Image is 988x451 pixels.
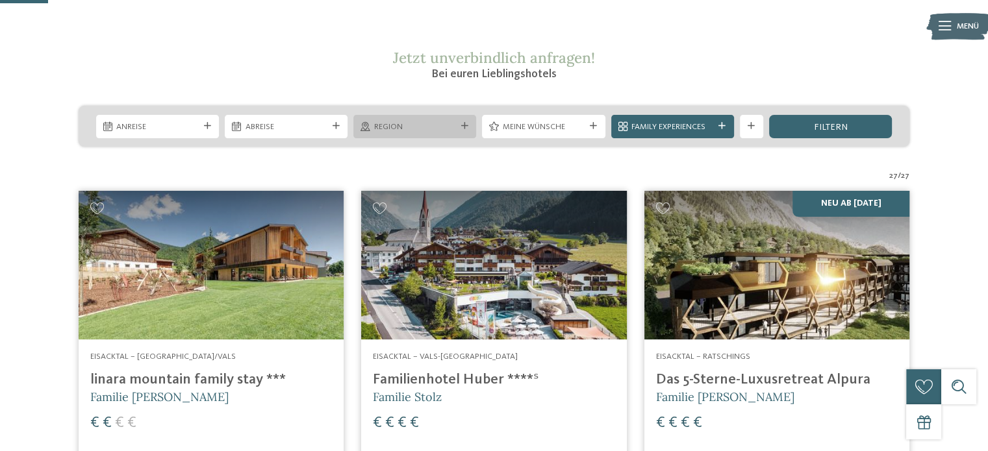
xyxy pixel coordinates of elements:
[898,170,901,182] span: /
[656,415,665,431] span: €
[398,415,407,431] span: €
[79,191,344,340] img: Familienhotels gesucht? Hier findet ihr die besten!
[373,371,614,389] h4: Familienhotel Huber ****ˢ
[115,415,124,431] span: €
[681,415,690,431] span: €
[431,68,557,80] span: Bei euren Lieblingshotels
[901,170,909,182] span: 27
[631,121,713,133] span: Family Experiences
[656,352,750,361] span: Eisacktal – Ratschings
[90,352,236,361] span: Eisacktal – [GEOGRAPHIC_DATA]/Vals
[503,121,585,133] span: Meine Wünsche
[813,123,847,132] span: filtern
[374,121,456,133] span: Region
[90,371,332,389] h4: linara mountain family stay ***
[693,415,702,431] span: €
[373,389,442,404] span: Familie Stolz
[90,389,229,404] span: Familie [PERSON_NAME]
[656,371,898,389] h4: Das 5-Sterne-Luxusretreat Alpura
[385,415,394,431] span: €
[889,170,898,182] span: 27
[103,415,112,431] span: €
[246,121,327,133] span: Abreise
[644,191,909,340] img: Familienhotels gesucht? Hier findet ihr die besten!
[656,389,794,404] span: Familie [PERSON_NAME]
[116,121,198,133] span: Anreise
[373,352,518,361] span: Eisacktal – Vals-[GEOGRAPHIC_DATA]
[393,48,595,67] span: Jetzt unverbindlich anfragen!
[127,415,136,431] span: €
[90,415,99,431] span: €
[361,191,626,340] img: Familienhotels gesucht? Hier findet ihr die besten!
[373,415,382,431] span: €
[668,415,678,431] span: €
[410,415,419,431] span: €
